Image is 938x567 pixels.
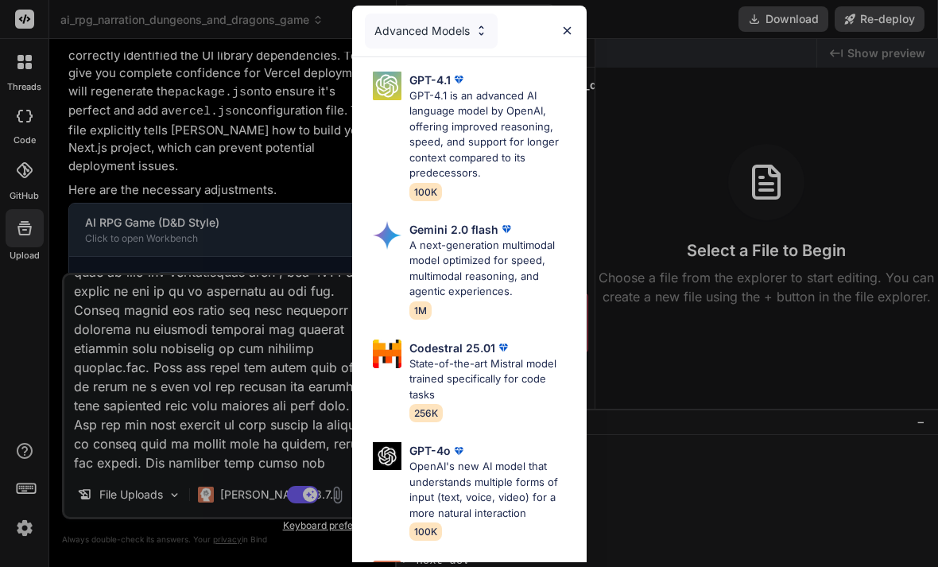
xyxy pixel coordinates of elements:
[365,14,498,49] div: Advanced Models
[409,522,442,541] span: 100K
[498,221,514,237] img: premium
[451,443,467,459] img: premium
[373,340,401,368] img: Pick Models
[373,72,401,100] img: Pick Models
[373,442,401,470] img: Pick Models
[373,221,401,250] img: Pick Models
[451,72,467,87] img: premium
[409,404,443,422] span: 256K
[409,221,498,238] p: Gemini 2.0 flash
[409,356,574,403] p: State-of-the-art Mistral model trained specifically for code tasks
[495,340,511,355] img: premium
[409,183,442,201] span: 100K
[475,24,488,37] img: Pick Models
[409,72,451,88] p: GPT-4.1
[409,459,574,521] p: OpenAI's new AI model that understands multiple forms of input (text, voice, video) for a more na...
[409,340,495,356] p: Codestral 25.01
[409,88,574,181] p: GPT-4.1 is an advanced AI language model by OpenAI, offering improved reasoning, speed, and suppo...
[560,24,574,37] img: close
[409,442,451,459] p: GPT-4o
[409,238,574,300] p: A next-generation multimodal model optimized for speed, multimodal reasoning, and agentic experie...
[409,301,432,320] span: 1M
